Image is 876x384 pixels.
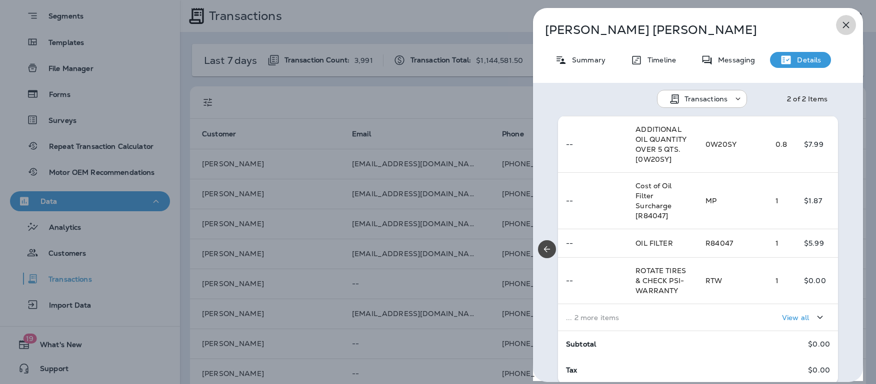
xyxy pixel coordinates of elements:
[635,239,672,248] span: OIL FILTER
[804,239,830,247] p: $5.99
[545,23,818,37] p: [PERSON_NAME] [PERSON_NAME]
[778,308,830,327] button: View all
[705,196,716,205] span: MP
[705,140,736,149] span: 0W20SY
[538,240,556,258] button: Previous
[782,314,809,322] p: View all
[808,340,830,348] p: $0.00
[684,95,728,103] p: Transactions
[787,95,827,103] div: 2 of 2 Items
[713,56,755,64] p: Messaging
[775,196,778,205] span: 1
[808,366,830,374] p: $0.00
[775,276,778,285] span: 1
[705,239,733,248] span: R84047
[775,140,787,149] span: 0.8
[566,277,619,285] p: --
[635,266,686,295] span: ROTATE TIRES & CHECK PSI-WARRANTY
[705,276,722,285] span: RTW
[642,56,676,64] p: Timeline
[566,366,577,375] span: Tax
[566,140,619,148] p: --
[567,56,605,64] p: Summary
[792,56,821,64] p: Details
[566,314,689,322] p: ... 2 more items
[566,197,619,205] p: --
[635,181,671,220] span: Cost of Oil Filter Surcharge [R84047]
[804,140,830,148] p: $7.99
[566,239,619,247] p: --
[635,125,686,164] span: ADDITIONAL OIL QUANTITY OVER 5 QTS. [0W20SY]
[566,340,596,349] span: Subtotal
[804,277,830,285] p: $0.00
[804,197,830,205] p: $1.87
[775,239,778,248] span: 1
